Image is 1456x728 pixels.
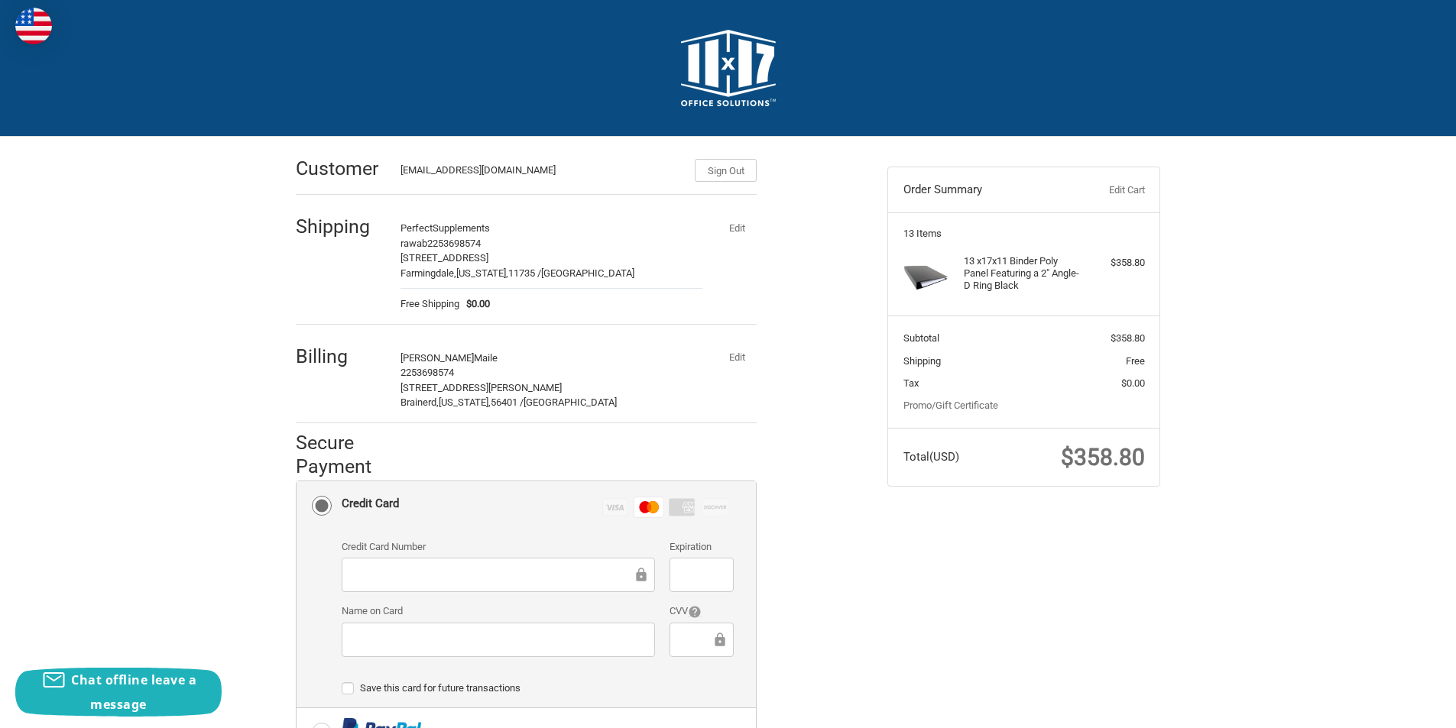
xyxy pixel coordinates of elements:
[1126,355,1145,367] span: Free
[400,238,427,249] span: rawab
[427,238,481,249] span: 2253698574
[400,352,474,364] span: [PERSON_NAME]
[296,215,385,238] h2: Shipping
[681,30,776,106] img: 11x17.com
[296,157,385,180] h2: Customer
[903,332,939,344] span: Subtotal
[342,491,399,516] div: Credit Card
[541,267,634,279] span: [GEOGRAPHIC_DATA]
[903,450,959,464] span: Total (USD)
[670,603,733,619] label: CVV
[680,566,722,584] iframe: Secure Credit Card Frame - Expiration Date
[1068,183,1144,198] a: Edit Cart
[680,631,711,649] iframe: Secure Credit Card Frame - CVV
[1061,444,1145,471] span: $358.80
[400,382,562,393] span: [STREET_ADDRESS][PERSON_NAME]
[296,431,399,479] h2: Secure Payment
[524,396,617,408] span: [GEOGRAPHIC_DATA]
[456,267,508,279] span: [US_STATE],
[717,217,757,238] button: Edit
[474,352,498,364] span: Maile
[439,396,491,408] span: [US_STATE],
[903,355,941,367] span: Shipping
[400,267,456,279] span: Farmingdale,
[15,668,222,717] button: Chat offline leave a message
[903,183,1069,198] h3: Order Summary
[352,631,644,649] iframe: Secure Credit Card Frame - Cardholder Name
[352,566,633,584] iframe: Secure Credit Card Frame - Credit Card Number
[296,345,385,368] h2: Billing
[400,252,488,264] span: [STREET_ADDRESS]
[1085,255,1145,270] div: $358.80
[433,222,490,234] span: Supplements
[903,228,1145,240] h3: 13 Items
[508,267,541,279] span: 11735 /
[15,8,52,44] img: duty and tax information for United States
[964,255,1081,293] h4: 13 x 17x11 Binder Poly Panel Featuring a 2" Angle-D Ring Black
[1121,377,1145,389] span: $0.00
[400,367,454,378] span: 2253698574
[400,163,680,182] div: [EMAIL_ADDRESS][DOMAIN_NAME]
[903,400,998,411] a: Promo/Gift Certificate
[1111,332,1145,344] span: $358.80
[903,377,919,389] span: Tax
[400,222,433,234] span: Perfect
[342,682,734,694] label: Save this card for future transactions
[400,396,439,408] span: Brainerd,
[491,396,524,408] span: 56401 /
[400,296,459,312] span: Free Shipping
[342,539,655,555] label: Credit Card Number
[71,671,196,713] span: Chat offline leave a message
[695,159,757,182] button: Sign Out
[459,296,491,312] span: $0.00
[342,603,655,619] label: Name on Card
[670,539,733,555] label: Expiration
[717,347,757,368] button: Edit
